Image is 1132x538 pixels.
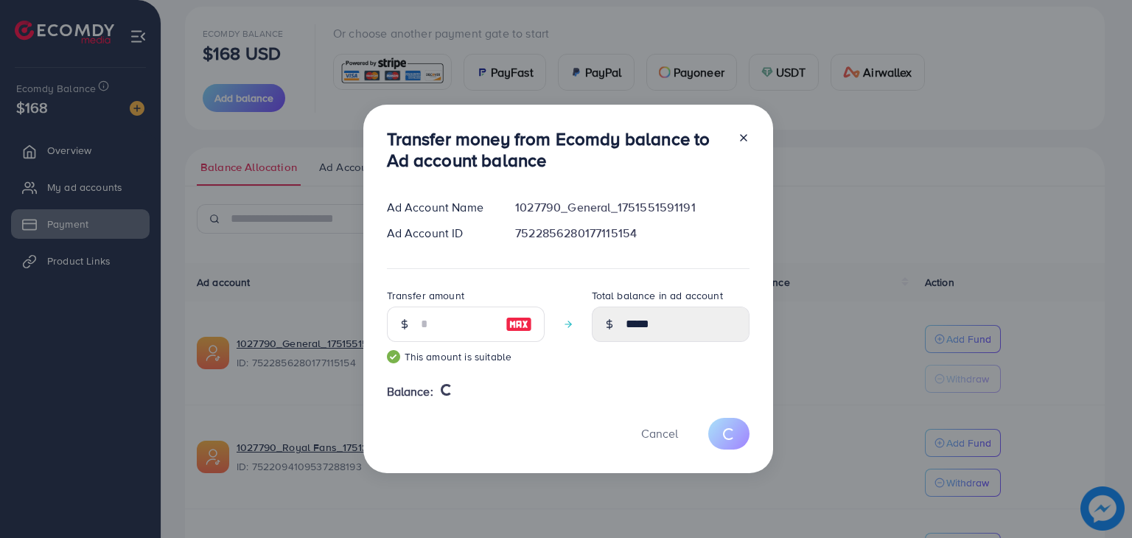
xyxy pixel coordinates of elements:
[623,418,696,450] button: Cancel
[641,425,678,441] span: Cancel
[503,199,761,216] div: 1027790_General_1751551591191
[387,128,726,171] h3: Transfer money from Ecomdy balance to Ad account balance
[387,350,400,363] img: guide
[592,288,723,303] label: Total balance in ad account
[387,349,545,364] small: This amount is suitable
[503,225,761,242] div: 7522856280177115154
[506,315,532,333] img: image
[375,199,504,216] div: Ad Account Name
[375,225,504,242] div: Ad Account ID
[387,383,433,400] span: Balance:
[387,288,464,303] label: Transfer amount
